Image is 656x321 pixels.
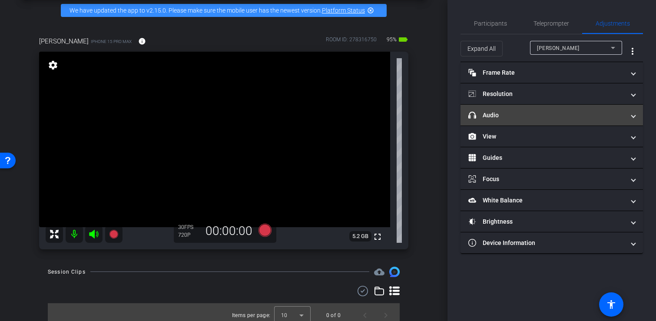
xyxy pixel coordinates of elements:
div: 0 of 0 [326,311,341,320]
div: 30 [178,224,200,231]
span: Expand All [467,40,496,57]
mat-expansion-panel-header: Resolution [461,83,643,104]
mat-icon: fullscreen [372,232,383,242]
mat-expansion-panel-header: Brightness [461,211,643,232]
mat-expansion-panel-header: Device Information [461,232,643,253]
mat-expansion-panel-header: Focus [461,169,643,189]
div: 720P [178,232,200,238]
mat-icon: accessibility [606,299,616,310]
mat-panel-title: View [468,132,625,141]
mat-icon: highlight_off [367,7,374,14]
div: We have updated the app to v2.15.0. Please make sure the mobile user has the newest version. [61,4,387,17]
mat-icon: info [138,37,146,45]
mat-icon: battery_std [398,34,408,45]
button: Expand All [461,41,503,56]
mat-expansion-panel-header: Guides [461,147,643,168]
mat-expansion-panel-header: Frame Rate [461,62,643,83]
mat-panel-title: Resolution [468,89,625,99]
button: More Options for Adjustments Panel [622,41,643,62]
mat-panel-title: Audio [468,111,625,120]
mat-panel-title: Frame Rate [468,68,625,77]
span: FPS [184,224,193,230]
mat-icon: settings [47,60,59,70]
span: iPhone 15 Pro Max [91,38,132,45]
span: Teleprompter [533,20,569,26]
img: Session clips [389,267,400,277]
mat-icon: more_vert [627,46,638,56]
mat-panel-title: White Balance [468,196,625,205]
mat-expansion-panel-header: White Balance [461,190,643,211]
mat-panel-title: Device Information [468,238,625,248]
div: ROOM ID: 278316750 [326,36,377,48]
mat-panel-title: Guides [468,153,625,162]
span: Adjustments [596,20,630,26]
span: Participants [474,20,507,26]
mat-panel-title: Brightness [468,217,625,226]
mat-icon: cloud_upload [374,267,384,277]
span: [PERSON_NAME] [39,36,89,46]
span: 95% [385,33,398,46]
span: 5.2 GB [349,231,371,242]
span: [PERSON_NAME] [537,45,580,51]
span: Destinations for your clips [374,267,384,277]
a: Platform Status [322,7,365,14]
mat-expansion-panel-header: View [461,126,643,147]
mat-expansion-panel-header: Audio [461,105,643,126]
div: Items per page: [232,311,271,320]
div: 00:00:00 [200,224,258,238]
mat-panel-title: Focus [468,175,625,184]
div: Session Clips [48,268,86,276]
